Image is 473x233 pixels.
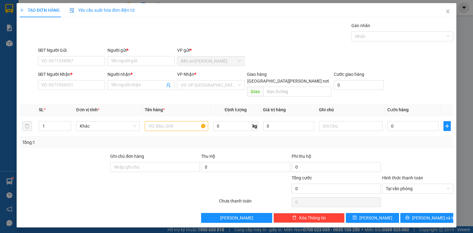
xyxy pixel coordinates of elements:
input: Ghi Chú [319,121,382,131]
span: printer [405,215,410,220]
label: Ghi chú đơn hàng [110,154,144,159]
div: Chưa thanh toán [218,198,291,208]
span: close [445,9,450,14]
span: Giao hàng [247,72,266,77]
span: SL [39,107,44,112]
span: [PERSON_NAME] [359,215,392,221]
input: 0 [263,121,314,131]
b: 42 Ấp Bắc, P10, [GEOGRAPHIC_DATA] [42,41,81,59]
label: Cước giao hàng [334,72,364,77]
label: Hình thức thanh toán [382,175,423,180]
button: save[PERSON_NAME] [346,213,399,223]
div: SĐT Người Nhận [38,71,105,78]
span: VP Nhận [177,72,194,77]
span: plus [444,124,451,129]
label: Gán nhãn [351,23,370,28]
span: Khác [80,121,136,131]
div: Phí thu hộ [292,153,381,162]
span: Yêu cầu xuất hóa đơn điện tử [70,8,135,13]
span: [PERSON_NAME] và In [412,215,455,221]
input: VD: Bàn, Ghế [145,121,208,131]
li: Tân Lập Thành [3,3,89,15]
span: Cước hàng [387,107,409,112]
span: [PERSON_NAME] [220,215,253,221]
span: Đơn vị tính [76,107,99,112]
button: [PERSON_NAME] [201,213,272,223]
span: environment [42,41,47,45]
span: user-add [166,83,171,88]
div: Người gửi [107,47,175,54]
button: delete [22,121,32,131]
li: VP Bến xe [PERSON_NAME] [42,26,82,40]
div: Tổng: 1 [22,139,183,146]
span: plus [20,8,24,12]
div: Người nhận [107,71,175,78]
span: Giá trị hàng [263,107,286,112]
span: [GEOGRAPHIC_DATA][PERSON_NAME] nơi [245,78,331,84]
div: SĐT Người Gửi [38,47,105,54]
span: kg [252,121,258,131]
span: TẠO ĐƠN HÀNG [20,8,60,13]
button: plus [443,121,451,131]
span: Tại văn phòng [386,184,450,193]
input: Ghi chú đơn hàng [110,162,200,172]
button: printer[PERSON_NAME] và In [400,213,454,223]
span: Tổng cước [292,175,312,180]
span: Định lượng [224,107,246,112]
span: delete [292,215,297,220]
button: deleteXóa Thông tin [273,213,345,223]
li: VP [GEOGRAPHIC_DATA] [3,26,42,47]
input: Cước giao hàng [334,80,384,90]
span: Tên hàng [145,107,165,112]
input: Dọc đường [263,87,331,96]
span: Thu Hộ [201,154,215,159]
img: icon [70,8,75,13]
th: Ghi chú [317,104,385,116]
div: VP gửi [177,47,244,54]
span: save [353,215,357,220]
span: Giao [247,87,263,96]
button: Close [439,3,456,20]
span: Bến xe Tiền Giang [181,56,241,66]
span: Xóa Thông tin [299,215,326,221]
